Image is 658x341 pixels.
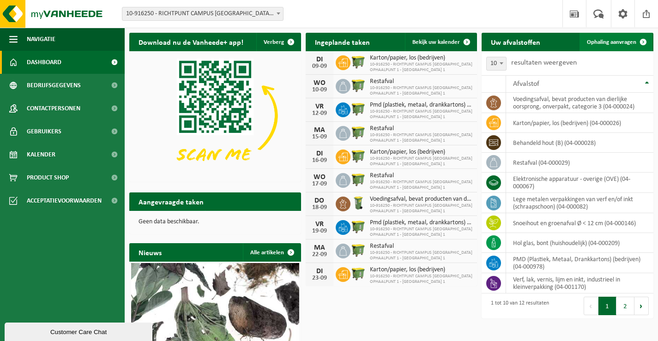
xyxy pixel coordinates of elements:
[27,143,55,166] span: Kalender
[122,7,284,21] span: 10-916250 - RICHTPUNT CAMPUS GENT OPHAALPUNT 1 - ABDIS 1 - GENT
[27,28,55,51] span: Navigatie
[243,243,300,262] a: Alle artikelen
[506,273,653,293] td: verf, lak, vernis, lijm en inkt, industrieel in kleinverpakking (04-001170)
[310,56,329,63] div: DI
[310,126,329,134] div: MA
[370,85,473,96] span: 10-916250 - RICHTPUNT CAMPUS [GEOGRAPHIC_DATA] OPHAALPUNT 1 - [GEOGRAPHIC_DATA] 1
[370,62,473,73] span: 10-916250 - RICHTPUNT CAMPUS [GEOGRAPHIC_DATA] OPHAALPUNT 1 - [GEOGRAPHIC_DATA] 1
[580,33,652,51] a: Ophaling aanvragen
[27,97,80,120] span: Contactpersonen
[506,173,653,193] td: elektronische apparatuur - overige (OVE) (04-000067)
[506,133,653,153] td: behandeld hout (B) (04-000028)
[350,78,366,93] img: WB-1100-HPE-GN-51
[310,157,329,164] div: 16-09
[350,148,366,164] img: WB-1100-HPE-GN-51
[506,253,653,273] td: PMD (Plastiek, Metaal, Drankkartons) (bedrijven) (04-000978)
[482,33,549,51] h2: Uw afvalstoffen
[587,39,636,45] span: Ophaling aanvragen
[370,274,473,285] span: 10-916250 - RICHTPUNT CAMPUS [GEOGRAPHIC_DATA] OPHAALPUNT 1 - [GEOGRAPHIC_DATA] 1
[350,266,366,281] img: WB-1100-HPE-GN-51
[370,266,473,274] span: Karton/papier, los (bedrijven)
[129,51,301,180] img: Download de VHEPlus App
[264,39,284,45] span: Verberg
[350,195,366,211] img: WB-0140-HPE-GN-51
[487,57,506,70] span: 10
[310,275,329,281] div: 23-09
[27,51,61,74] span: Dashboard
[310,110,329,117] div: 12-09
[370,78,473,85] span: Restafval
[27,166,69,189] span: Product Shop
[370,132,473,144] span: 10-916250 - RICHTPUNT CAMPUS [GEOGRAPHIC_DATA] OPHAALPUNT 1 - [GEOGRAPHIC_DATA] 1
[370,172,473,179] span: Restafval
[506,153,653,173] td: restafval (04-000029)
[370,156,473,167] span: 10-916250 - RICHTPUNT CAMPUS [GEOGRAPHIC_DATA] OPHAALPUNT 1 - [GEOGRAPHIC_DATA] 1
[506,113,653,133] td: karton/papier, los (bedrijven) (04-000026)
[27,189,102,212] span: Acceptatievoorwaarden
[506,193,653,213] td: lege metalen verpakkingen van verf en/of inkt (schraapschoon) (04-000082)
[310,103,329,110] div: VR
[506,93,653,113] td: voedingsafval, bevat producten van dierlijke oorsprong, onverpakt, categorie 3 (04-000024)
[27,120,61,143] span: Gebruikers
[139,219,292,225] p: Geen data beschikbaar.
[310,221,329,228] div: VR
[506,213,653,233] td: snoeihout en groenafval Ø < 12 cm (04-000146)
[412,39,460,45] span: Bekijk uw kalender
[129,33,253,51] h2: Download nu de Vanheede+ app!
[310,87,329,93] div: 10-09
[370,109,473,120] span: 10-916250 - RICHTPUNT CAMPUS [GEOGRAPHIC_DATA] OPHAALPUNT 1 - [GEOGRAPHIC_DATA] 1
[310,150,329,157] div: DI
[256,33,300,51] button: Verberg
[310,134,329,140] div: 15-09
[310,181,329,187] div: 17-09
[129,192,213,210] h2: Aangevraagde taken
[350,219,366,234] img: WB-1100-HPE-GN-51
[370,243,473,250] span: Restafval
[370,227,473,238] span: 10-916250 - RICHTPUNT CAMPUS [GEOGRAPHIC_DATA] OPHAALPUNT 1 - [GEOGRAPHIC_DATA] 1
[350,125,366,140] img: WB-1100-HPE-GN-51
[310,251,329,258] div: 22-09
[634,297,649,315] button: Next
[616,297,634,315] button: 2
[370,219,473,227] span: Pmd (plastiek, metaal, drankkartons) (bedrijven)
[350,172,366,187] img: WB-1100-HPE-GN-51
[486,296,549,316] div: 1 tot 10 van 12 resultaten
[513,80,539,88] span: Afvalstof
[506,233,653,253] td: hol glas, bont (huishoudelijk) (04-000209)
[370,250,473,261] span: 10-916250 - RICHTPUNT CAMPUS [GEOGRAPHIC_DATA] OPHAALPUNT 1 - [GEOGRAPHIC_DATA] 1
[129,243,171,261] h2: Nieuws
[370,179,473,191] span: 10-916250 - RICHTPUNT CAMPUS [GEOGRAPHIC_DATA] OPHAALPUNT 1 - [GEOGRAPHIC_DATA] 1
[122,7,283,20] span: 10-916250 - RICHTPUNT CAMPUS GENT OPHAALPUNT 1 - ABDIS 1 - GENT
[350,101,366,117] img: WB-1100-HPE-GN-51
[310,79,329,87] div: WO
[370,149,473,156] span: Karton/papier, los (bedrijven)
[310,228,329,234] div: 19-09
[584,297,598,315] button: Previous
[5,321,154,341] iframe: chat widget
[310,244,329,251] div: MA
[310,197,329,204] div: DO
[405,33,476,51] a: Bekijk uw kalender
[27,74,81,97] span: Bedrijfsgegevens
[310,268,329,275] div: DI
[350,54,366,70] img: WB-1100-HPE-GN-51
[310,63,329,70] div: 09-09
[486,57,507,71] span: 10
[370,196,473,203] span: Voedingsafval, bevat producten van dierlijke oorsprong, onverpakt, categorie 3
[350,242,366,258] img: WB-1100-HPE-GN-51
[310,173,329,181] div: WO
[511,59,577,66] label: resultaten weergeven
[306,33,379,51] h2: Ingeplande taken
[370,102,473,109] span: Pmd (plastiek, metaal, drankkartons) (bedrijven)
[370,125,473,132] span: Restafval
[370,54,473,62] span: Karton/papier, los (bedrijven)
[310,204,329,211] div: 18-09
[598,297,616,315] button: 1
[370,203,473,214] span: 10-916250 - RICHTPUNT CAMPUS [GEOGRAPHIC_DATA] OPHAALPUNT 1 - [GEOGRAPHIC_DATA] 1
